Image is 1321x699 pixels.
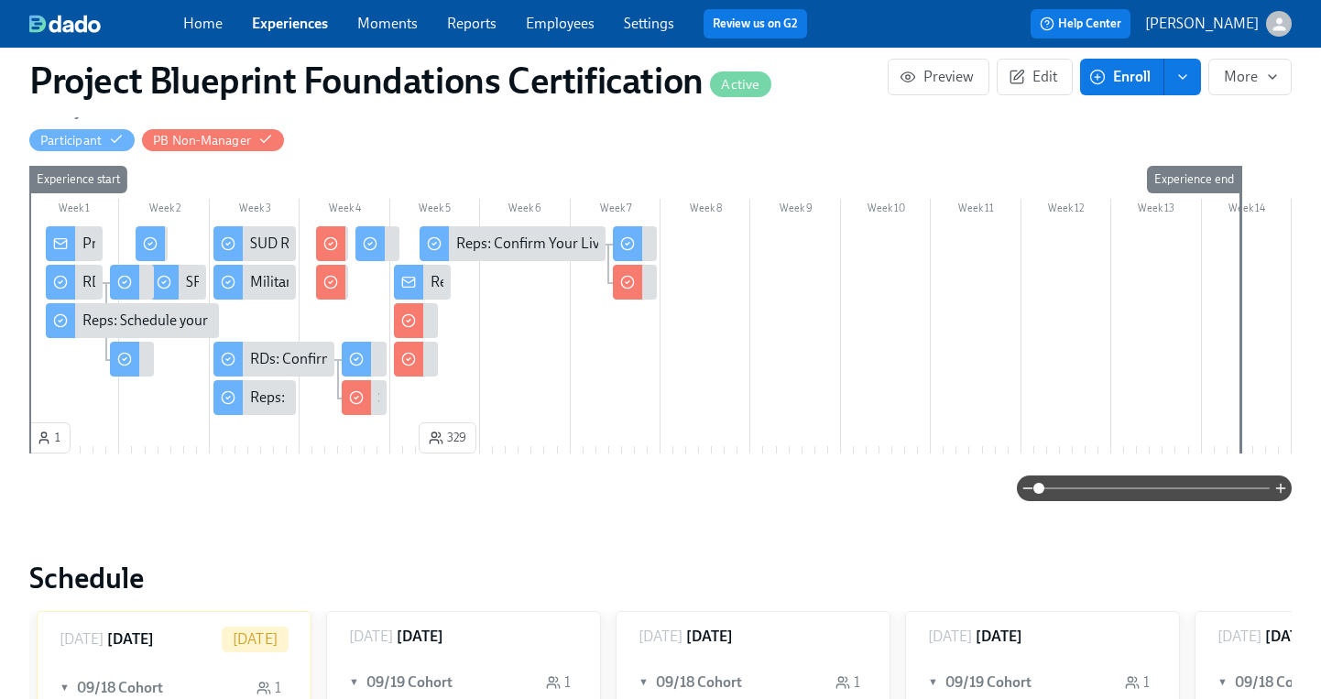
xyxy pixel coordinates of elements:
[650,272,880,292] div: RDs: Instructions for Rep Cert Retake
[1145,11,1292,37] button: [PERSON_NAME]
[394,342,438,377] div: RDs: Instructions for Military/VA Rep Live Cert
[29,199,119,223] div: Week 1
[46,303,219,338] div: Reps: Schedule your Project Blueprint Live Certification
[429,429,466,447] span: 329
[997,59,1073,95] button: Edit
[29,560,1292,596] h2: Schedule
[713,15,798,33] a: Review us on G2
[1147,166,1241,193] div: Experience end
[29,166,127,193] div: Experience start
[710,78,770,92] span: Active
[1208,59,1292,95] button: More
[1224,68,1276,86] span: More
[82,311,425,331] div: Reps: Schedule your Project Blueprint Live Certification
[945,672,1032,693] h6: 09/19 Cohort
[355,226,399,261] div: RDs: Instructions for Leading PB Live Certs for Reps
[349,672,362,693] span: ▼
[1012,68,1057,86] span: Edit
[213,226,296,261] div: SUD Reps: Complete Your Pre-Work Account Tiering
[357,15,418,32] a: Moments
[1235,672,1321,693] h6: 09/18 Cohort
[1111,199,1201,223] div: Week 13
[27,422,71,453] button: 1
[650,234,977,254] div: Reps: Schedule Your Live Certification Reassessment
[82,272,420,292] div: RDs: Schedule your Project Blueprint Live Certification
[394,303,438,338] div: RDs: Instructions for SUD Rep Live Cert
[378,349,653,369] div: RDs: Schedule Your Live Certification Retake
[29,15,101,33] img: dado
[29,15,183,33] a: dado
[639,672,651,693] span: ▼
[250,234,576,254] div: SUD Reps: Complete Your Pre-Work Account Tiering
[931,199,1021,223] div: Week 11
[431,272,667,292] div: Reps: Get Ready for your PB Live Cert!
[390,199,480,223] div: Week 5
[213,342,335,377] div: RDs: Confirm Your Live Certification Completion
[342,380,386,415] div: SRDs: Instructions for RD Cert Retake
[37,429,60,447] span: 1
[447,15,497,32] a: Reports
[841,199,931,223] div: Week 10
[1217,672,1230,693] span: ▼
[431,311,674,331] div: RDs: Instructions for SUD Rep Live Cert
[431,349,716,369] div: RDs: Instructions for Military/VA Rep Live Cert
[210,199,300,223] div: Week 3
[1040,15,1121,33] span: Help Center
[29,129,135,151] button: Participant
[1145,14,1259,34] p: [PERSON_NAME]
[300,199,389,223] div: Week 4
[1217,627,1261,647] p: [DATE]
[928,627,972,647] p: [DATE]
[397,627,443,647] h6: [DATE]
[888,59,989,95] button: Preview
[526,15,595,32] a: Employees
[1080,59,1164,95] button: Enroll
[976,627,1022,647] h6: [DATE]
[656,672,742,693] h6: 09/18 Cohort
[394,265,451,300] div: Reps: Get Ready for your PB Live Cert!
[250,388,546,408] div: Reps: Complete Your Pre-Work Account Tiering
[571,199,660,223] div: Week 7
[186,272,530,292] div: SRDs: Schedule your Project Blueprint Live Certification
[613,265,657,300] div: RDs: Instructions for Rep Cert Retake
[420,226,606,261] div: Reps: Confirm Your Live Certification Completion
[342,342,386,377] div: RDs: Schedule Your Live Certification Retake
[1093,68,1151,86] span: Enroll
[29,59,771,103] h1: Project Blueprint Foundations Certification
[213,265,296,300] div: Military/VA Reps: Complete Your Pre-Work Account Tiering
[1164,59,1201,95] button: enroll
[40,132,102,149] div: Hide Participant
[142,129,284,151] button: PB Non-Manager
[378,388,611,408] div: SRDs: Instructions for RD Cert Retake
[835,672,860,693] div: 1
[46,226,103,261] div: Project Blueprint Certification Next Steps!
[233,629,278,650] p: [DATE]
[1031,9,1130,38] button: Help Center
[1265,627,1312,647] h6: [DATE]
[456,234,763,254] div: Reps: Confirm Your Live Certification Completion
[1202,199,1292,223] div: Week 14
[153,132,251,149] div: Hide PB Non-Manager
[1021,199,1111,223] div: Week 12
[624,15,674,32] a: Settings
[903,68,974,86] span: Preview
[1125,672,1150,693] div: 1
[392,234,715,254] div: RDs: Instructions for Leading PB Live Certs for Reps
[366,672,453,693] h6: 09/19 Cohort
[686,627,733,647] h6: [DATE]
[546,672,571,693] div: 1
[480,199,570,223] div: Week 6
[252,15,328,32] a: Experiences
[257,678,281,698] div: 1
[750,199,840,223] div: Week 9
[46,265,103,300] div: RDs: Schedule your Project Blueprint Live Certification
[419,422,476,453] button: 329
[77,678,163,698] h6: 09/18 Cohort
[349,627,393,647] p: [DATE]
[60,629,104,650] p: [DATE]
[250,349,551,369] div: RDs: Confirm Your Live Certification Completion
[613,226,657,261] div: Reps: Schedule Your Live Certification Reassessment
[660,199,750,223] div: Week 8
[119,199,209,223] div: Week 2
